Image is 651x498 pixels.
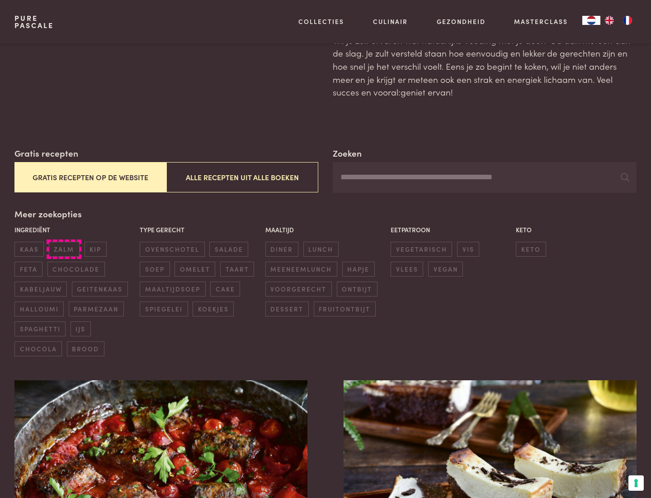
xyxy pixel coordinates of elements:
label: Zoeken [333,147,362,160]
button: Alle recepten uit alle boeken [166,162,318,192]
span: diner [265,242,298,257]
span: soep [140,262,170,277]
span: koekjes [193,302,234,316]
span: parmezaan [69,302,124,316]
a: Masterclass [514,17,568,26]
a: NL [582,16,600,25]
span: vegan [428,262,463,277]
span: lunch [303,242,339,257]
span: keto [516,242,546,257]
span: geitenkaas [72,282,128,297]
button: Gratis recepten op de website [14,162,166,192]
span: ontbijt [337,282,377,297]
a: Collecties [298,17,344,26]
p: Ingrediënt [14,225,135,235]
span: dessert [265,302,309,316]
aside: Language selected: Nederlands [582,16,637,25]
span: taart [220,262,254,277]
span: kabeljauw [14,282,67,297]
span: brood [67,341,104,356]
p: Type gerecht [140,225,260,235]
span: vis [457,242,479,257]
div: Language [582,16,600,25]
span: kip [85,242,107,257]
span: chocolade [47,262,105,277]
ul: Language list [600,16,637,25]
a: FR [618,16,637,25]
span: cake [210,282,240,297]
span: meeneemlunch [265,262,337,277]
span: hapje [342,262,375,277]
a: EN [600,16,618,25]
span: vlees [391,262,423,277]
a: PurePascale [14,14,54,29]
span: fruitontbijt [314,302,376,316]
span: omelet [175,262,215,277]
p: Maaltijd [265,225,386,235]
span: ovenschotel [140,242,204,257]
span: halloumi [14,302,64,316]
span: kaas [14,242,44,257]
span: zalm [49,242,80,257]
p: Keto [516,225,637,235]
p: Eetpatroon [391,225,511,235]
span: ijs [71,321,91,336]
p: Wil je zelf ervaren wat natuurlijke voeding met je doet? Ga dan meteen aan de slag. Je zult verst... [333,34,637,99]
span: voorgerecht [265,282,332,297]
span: salade [209,242,248,257]
button: Uw voorkeuren voor toestemming voor trackingtechnologieën [628,475,644,491]
span: chocola [14,341,62,356]
span: spiegelei [140,302,188,316]
label: Gratis recepten [14,147,78,160]
a: Culinair [373,17,408,26]
span: vegetarisch [391,242,452,257]
span: maaltijdsoep [140,282,205,297]
span: feta [14,262,42,277]
span: spaghetti [14,321,66,336]
a: Gezondheid [437,17,486,26]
